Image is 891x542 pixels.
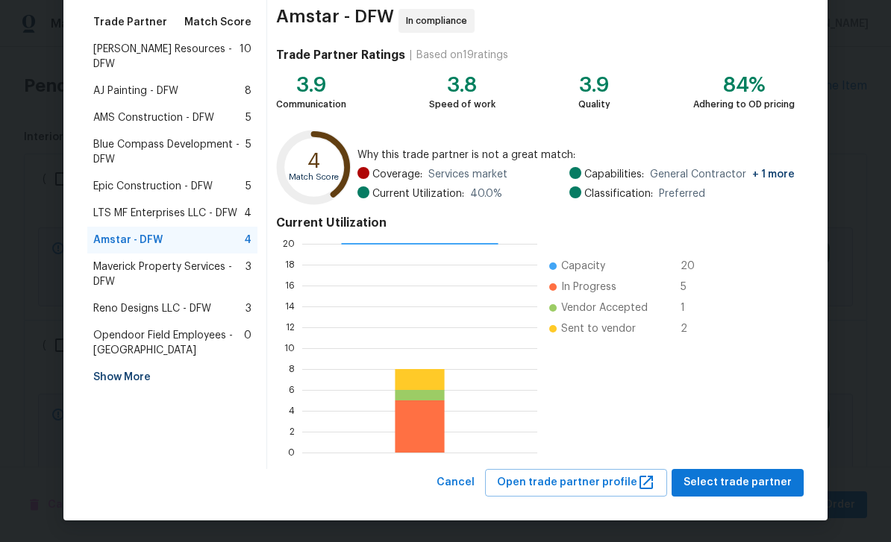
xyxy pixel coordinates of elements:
[561,321,636,336] span: Sent to vendor
[246,179,251,194] span: 5
[428,167,507,182] span: Services market
[276,48,405,63] h4: Trade Partner Ratings
[584,186,653,201] span: Classification:
[93,301,211,316] span: Reno Designs LLC - DFW
[283,239,295,248] text: 20
[93,206,237,221] span: LTS MF Enterprises LLC - DFW
[578,78,610,92] div: 3.9
[285,260,295,269] text: 18
[672,469,804,497] button: Select trade partner
[244,328,251,358] span: 0
[284,344,295,353] text: 10
[276,78,346,92] div: 3.9
[584,167,644,182] span: Capabilities:
[431,469,481,497] button: Cancel
[416,48,508,63] div: Based on 19 ratings
[93,179,213,194] span: Epic Construction - DFW
[405,48,416,63] div: |
[93,233,163,248] span: Amstar - DFW
[246,110,251,125] span: 5
[561,280,616,294] span: In Progress
[561,259,605,274] span: Capacity
[289,173,339,181] text: Match Score
[406,13,473,28] span: In compliance
[681,300,704,315] span: 1
[684,473,792,492] span: Select trade partner
[289,365,295,374] text: 8
[246,301,251,316] span: 3
[288,448,295,457] text: 0
[497,473,655,492] span: Open trade partner profile
[93,328,244,358] span: Opendoor Field Employees - [GEOGRAPHIC_DATA]
[93,259,246,289] span: Maverick Property Services - DFW
[470,186,502,201] span: 40.0 %
[276,9,394,33] span: Amstar - DFW
[93,42,240,72] span: [PERSON_NAME] Resources - DFW
[289,385,295,394] text: 6
[752,169,795,180] span: + 1 more
[289,406,295,415] text: 4
[246,137,251,167] span: 5
[693,97,795,112] div: Adhering to OD pricing
[429,97,495,112] div: Speed of work
[244,206,251,221] span: 4
[246,259,251,289] span: 3
[240,42,251,72] span: 10
[290,427,295,436] text: 2
[307,151,320,171] text: 4
[184,15,251,30] span: Match Score
[244,233,251,248] span: 4
[485,469,667,497] button: Open trade partner profile
[93,15,167,30] span: Trade Partner
[372,186,464,201] span: Current Utilization:
[437,473,475,492] span: Cancel
[357,148,795,163] span: Why this trade partner is not a great match:
[93,137,246,167] span: Blue Compass Development - DFW
[650,167,795,182] span: General Contractor
[285,281,295,290] text: 16
[87,364,257,391] div: Show More
[286,323,295,332] text: 12
[372,167,422,182] span: Coverage:
[429,78,495,92] div: 3.8
[561,300,648,315] span: Vendor Accepted
[693,78,795,92] div: 84%
[578,97,610,112] div: Quality
[276,97,346,112] div: Communication
[681,321,704,336] span: 2
[93,83,178,98] span: AJ Painting - DFW
[93,110,214,125] span: AMS Construction - DFW
[681,259,704,274] span: 20
[659,186,705,201] span: Preferred
[245,83,251,98] span: 8
[285,302,295,311] text: 14
[276,215,795,230] h4: Current Utilization
[681,280,704,294] span: 5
